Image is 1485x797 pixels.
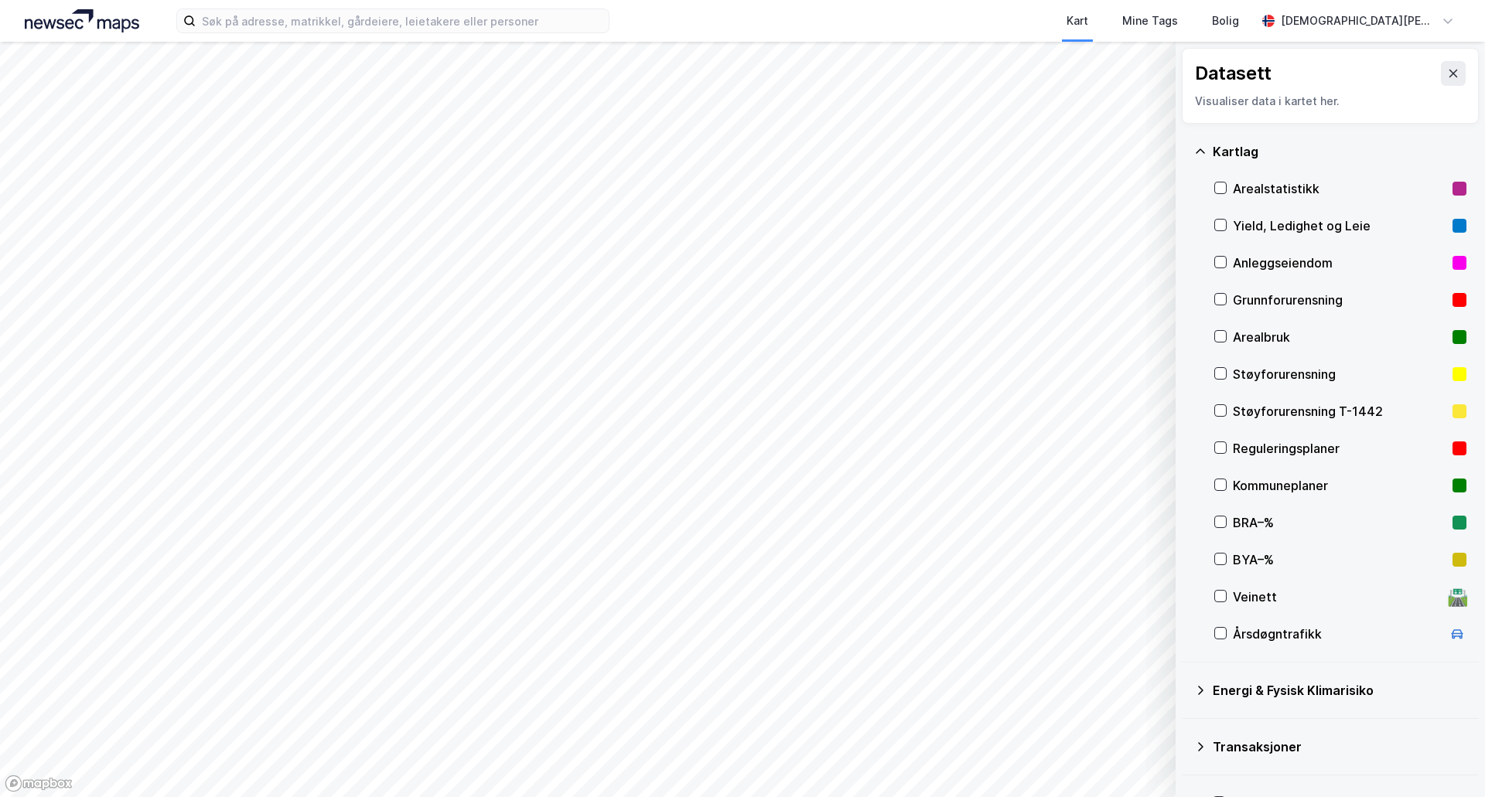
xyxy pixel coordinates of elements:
[1212,12,1239,30] div: Bolig
[1195,61,1272,86] div: Datasett
[1213,681,1466,700] div: Energi & Fysisk Klimarisiko
[1233,439,1446,458] div: Reguleringsplaner
[1122,12,1178,30] div: Mine Tags
[25,9,139,32] img: logo.a4113a55bc3d86da70a041830d287a7e.svg
[1233,216,1446,235] div: Yield, Ledighet og Leie
[1233,328,1446,346] div: Arealbruk
[1195,92,1466,111] div: Visualiser data i kartet her.
[1233,513,1446,532] div: BRA–%
[196,9,609,32] input: Søk på adresse, matrikkel, gårdeiere, leietakere eller personer
[1233,402,1446,421] div: Støyforurensning T-1442
[1233,365,1446,383] div: Støyforurensning
[1067,12,1088,30] div: Kart
[1408,723,1485,797] div: Kontrollprogram for chat
[1281,12,1435,30] div: [DEMOGRAPHIC_DATA][PERSON_NAME]
[1233,291,1446,309] div: Grunnforurensning
[1213,142,1466,161] div: Kartlag
[1233,588,1442,606] div: Veinett
[1233,625,1442,643] div: Årsdøgntrafikk
[5,775,73,792] a: Mapbox homepage
[1233,476,1446,495] div: Kommuneplaner
[1233,254,1446,272] div: Anleggseiendom
[1233,550,1446,569] div: BYA–%
[1213,737,1466,756] div: Transaksjoner
[1408,723,1485,797] iframe: Chat Widget
[1447,587,1468,607] div: 🛣️
[1233,179,1446,198] div: Arealstatistikk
